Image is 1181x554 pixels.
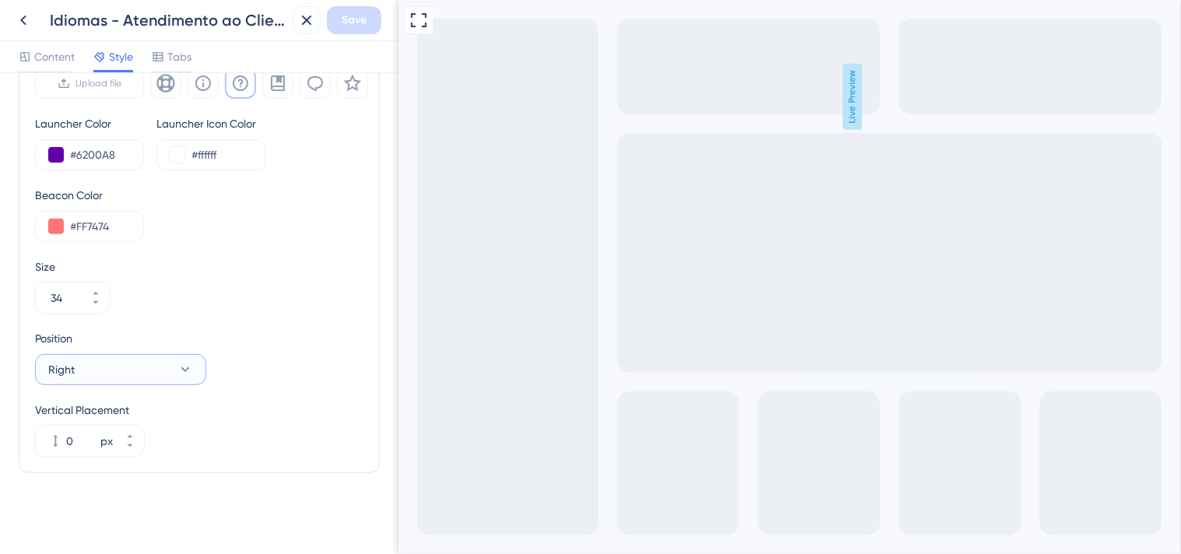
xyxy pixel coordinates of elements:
[109,47,133,66] span: Style
[35,354,206,385] button: Right
[35,401,144,419] div: Vertical Placement
[116,426,144,441] button: px
[35,258,364,276] div: Size
[167,47,192,66] span: Tabs
[50,9,286,31] div: Idiomas - Atendimento ao Cliente
[48,360,75,379] span: Right
[327,6,381,34] button: Save
[196,12,221,37] div: close resource center
[35,114,144,133] div: Launcher Color
[156,114,265,133] div: Launcher Icon Color
[342,11,367,30] span: Save
[116,441,144,457] button: px
[34,47,75,66] span: Content
[35,329,206,348] div: Position
[66,432,97,451] input: px
[76,77,122,89] span: Upload file
[445,64,464,130] span: Live Preview
[100,432,113,451] div: px
[35,186,364,205] div: Beacon Color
